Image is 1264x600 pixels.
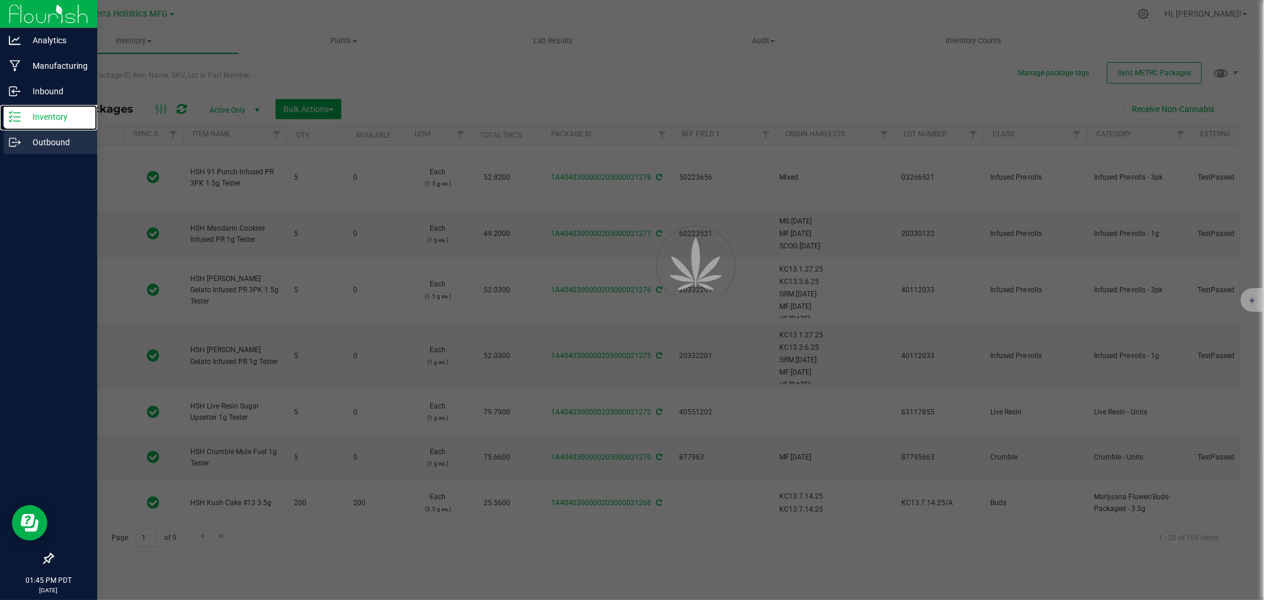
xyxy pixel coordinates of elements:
[21,33,92,47] p: Analytics
[9,111,21,123] inline-svg: Inventory
[5,575,92,586] p: 01:45 PM PDT
[21,84,92,98] p: Inbound
[21,59,92,73] p: Manufacturing
[5,586,92,595] p: [DATE]
[9,60,21,72] inline-svg: Manufacturing
[9,136,21,148] inline-svg: Outbound
[9,34,21,46] inline-svg: Analytics
[9,85,21,97] inline-svg: Inbound
[21,135,92,149] p: Outbound
[12,505,47,541] iframe: Resource center
[21,110,92,124] p: Inventory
